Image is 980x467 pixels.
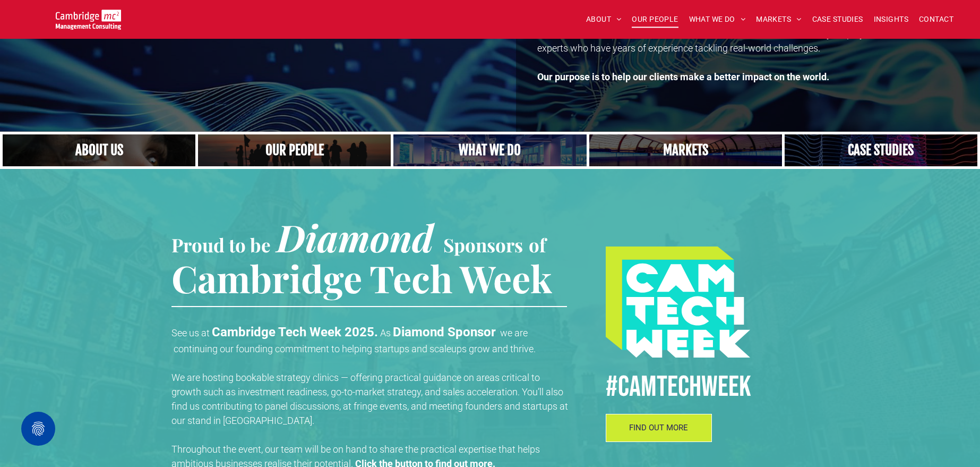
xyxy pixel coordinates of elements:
a: CONTACT [914,11,959,28]
a: FIND OUT MORE [606,414,712,442]
span: What makes us different from other consultancies is our team. We only employ senior experts who h... [537,28,892,54]
span: OUR PEOPLE [632,11,678,28]
span: FIND OUT MORE [629,423,688,432]
a: Your Business Transformed | Cambridge Management Consulting [56,11,121,22]
a: INSIGHTS [869,11,914,28]
span: Proud to be [171,232,271,257]
strong: Our purpose is to help our clients make a better impact on the world. [537,71,829,82]
a: CASE STUDIES [807,11,869,28]
strong: Diamond Sponsor [393,325,496,339]
a: WHAT WE DO [684,11,751,28]
span: See us at [171,327,210,338]
span: Sponsors [443,232,523,257]
a: MARKETS [751,11,806,28]
span: continuing our founding commitment to helping startups and scaleups grow and thrive. [174,343,536,354]
span: We are hosting bookable strategy clinics — offering practical guidance on areas critical to growt... [171,372,568,426]
img: Go to Homepage [56,10,121,30]
a: A yoga teacher lifting his whole body off the ground in the peacock pose [393,134,586,166]
a: Close up of woman's face, centered on her eyes [3,134,195,166]
a: ABOUT [581,11,627,28]
span: #CamTECHWEEK [606,369,751,405]
span: Cambridge Tech Week [171,253,552,303]
span: we are [500,327,528,338]
a: Our Markets | Cambridge Management Consulting [589,134,782,166]
span: Diamond [277,212,434,262]
a: CASE STUDIES | See an Overview of All Our Case Studies | Cambridge Management Consulting [785,134,977,166]
a: A crowd in silhouette at sunset, on a rise or lookout point [198,134,391,166]
strong: Cambridge Tech Week 2025. [212,325,378,339]
span: As [380,327,391,338]
a: OUR PEOPLE [626,11,683,28]
span: of [529,232,546,257]
img: #CAMTECHWEEK logo, Procurement [606,247,750,358]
